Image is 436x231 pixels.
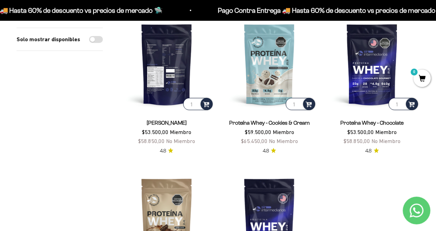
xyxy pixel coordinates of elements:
p: Pago Contra Entrega 🚚 Hasta 60% de descuento vs precios de mercado 🛸 [207,5,435,16]
span: 4.8 [366,147,372,155]
a: 4.84.8 de 5.0 estrellas [366,147,379,155]
span: Miembro [376,129,397,135]
a: [PERSON_NAME] [147,120,187,126]
span: Miembro [273,129,294,135]
span: Miembro [170,129,191,135]
span: 4.8 [160,147,166,155]
span: $58.850,00 [344,138,370,144]
mark: 0 [410,68,418,76]
a: Proteína Whey - Cookies & Cream [229,120,310,126]
span: No Miembro [166,138,195,144]
span: $59.500,00 [245,129,271,135]
img: Proteína Whey - Vainilla [119,17,214,112]
span: 4.8 [263,147,269,155]
span: $53.500,00 [142,129,168,135]
label: Solo mostrar disponibles [17,35,80,44]
span: $58.850,00 [138,138,165,144]
a: Proteína Whey - Chocolate [341,120,404,126]
span: $53.500,00 [348,129,374,135]
a: 4.84.8 de 5.0 estrellas [263,147,276,155]
a: 0 [414,75,431,83]
span: No Miembro [372,138,401,144]
span: $65.450,00 [241,138,268,144]
a: 4.84.8 de 5.0 estrellas [160,147,173,155]
span: No Miembro [269,138,298,144]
